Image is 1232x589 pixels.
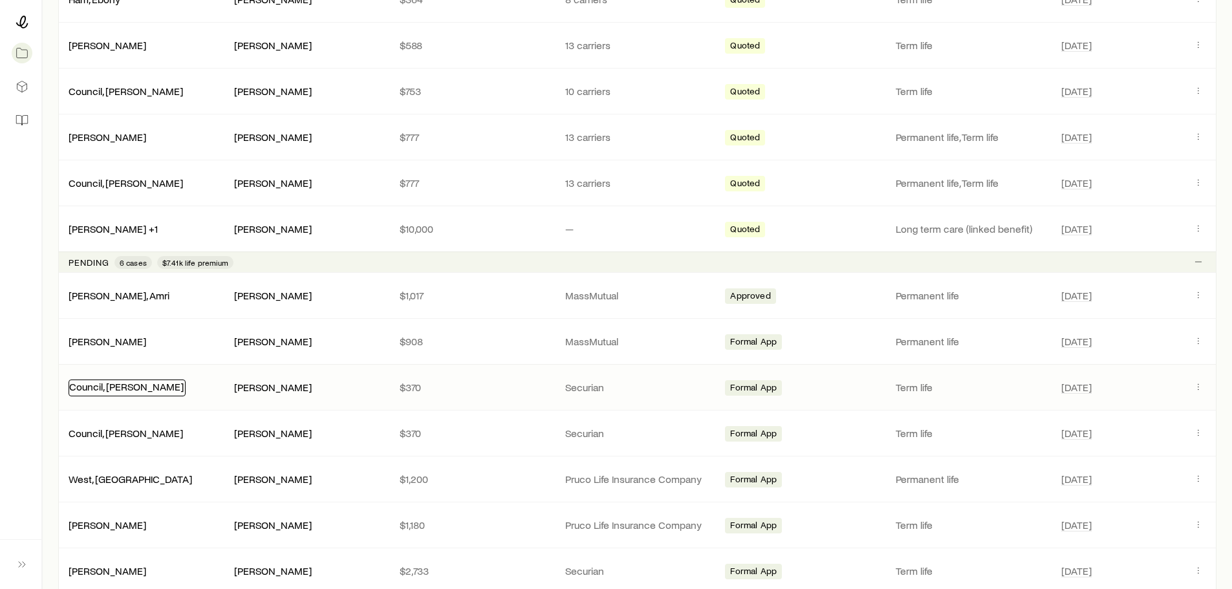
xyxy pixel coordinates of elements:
div: [PERSON_NAME] [234,564,312,578]
a: [PERSON_NAME] [69,131,146,143]
a: West, [GEOGRAPHIC_DATA] [69,473,192,485]
div: [PERSON_NAME] [234,222,312,236]
span: 6 cases [120,257,147,268]
p: Term life [896,39,1041,52]
p: $588 [400,39,545,52]
span: Quoted [730,86,760,100]
p: Pruco Life Insurance Company [565,519,710,531]
div: Council, [PERSON_NAME] [69,85,183,98]
span: [DATE] [1061,519,1092,531]
span: Quoted [730,40,760,54]
p: $777 [400,177,545,189]
p: Securian [565,564,710,577]
span: $7.41k life premium [162,257,228,268]
p: — [565,222,710,235]
p: Term life [896,564,1041,577]
span: Formal App [730,520,777,533]
div: Council, [PERSON_NAME] [69,427,183,440]
p: Long term care (linked benefit) [896,222,1041,235]
span: [DATE] [1061,85,1092,98]
p: Term life [896,381,1041,394]
div: [PERSON_NAME] [69,335,146,348]
div: West, [GEOGRAPHIC_DATA] [69,473,192,486]
span: [DATE] [1061,39,1092,52]
p: 13 carriers [565,131,710,144]
span: [DATE] [1061,222,1092,235]
div: [PERSON_NAME] [234,335,312,348]
span: [DATE] [1061,427,1092,440]
p: $1,180 [400,519,545,531]
p: Pruco Life Insurance Company [565,473,710,486]
div: [PERSON_NAME] [234,381,312,394]
p: MassMutual [565,289,710,302]
p: $753 [400,85,545,98]
div: [PERSON_NAME] [234,131,312,144]
p: MassMutual [565,335,710,348]
p: $908 [400,335,545,348]
a: Council, [PERSON_NAME] [69,85,183,97]
p: $1,200 [400,473,545,486]
span: Formal App [730,428,777,442]
span: Quoted [730,178,760,191]
span: Approved [730,290,770,304]
p: Securian [565,427,710,440]
div: [PERSON_NAME] [69,564,146,578]
div: [PERSON_NAME] [69,519,146,532]
span: [DATE] [1061,131,1092,144]
span: Formal App [730,474,777,487]
span: [DATE] [1061,564,1092,577]
div: [PERSON_NAME], Amri [69,289,169,303]
p: Term life [896,519,1041,531]
p: Permanent life, Term life [896,177,1041,189]
p: Permanent life [896,473,1041,486]
a: [PERSON_NAME] [69,519,146,531]
p: $370 [400,381,545,394]
span: [DATE] [1061,335,1092,348]
div: [PERSON_NAME] [69,39,146,52]
p: $370 [400,427,545,440]
p: 13 carriers [565,39,710,52]
span: Quoted [730,224,760,237]
div: [PERSON_NAME] [234,519,312,532]
div: [PERSON_NAME] [234,473,312,486]
span: Formal App [730,382,777,396]
a: [PERSON_NAME] [69,564,146,577]
p: Permanent life, Term life [896,131,1041,144]
p: 13 carriers [565,177,710,189]
p: Pending [69,257,109,268]
p: 10 carriers [565,85,710,98]
p: $1,017 [400,289,545,302]
a: [PERSON_NAME] [69,39,146,51]
a: Council, [PERSON_NAME] [69,380,184,392]
p: Term life [896,427,1041,440]
div: [PERSON_NAME] [234,85,312,98]
p: Term life [896,85,1041,98]
span: Formal App [730,336,777,350]
a: [PERSON_NAME], Amri [69,289,169,301]
p: $2,733 [400,564,545,577]
div: Council, [PERSON_NAME] [69,177,183,190]
div: [PERSON_NAME] +1 [69,222,158,236]
span: [DATE] [1061,289,1092,302]
span: [DATE] [1061,177,1092,189]
span: [DATE] [1061,473,1092,486]
div: Council, [PERSON_NAME] [69,380,186,396]
p: $10,000 [400,222,545,235]
div: [PERSON_NAME] [234,289,312,303]
span: Formal App [730,566,777,579]
p: Permanent life [896,289,1041,302]
span: [DATE] [1061,381,1092,394]
p: $777 [400,131,545,144]
div: [PERSON_NAME] [69,131,146,144]
a: [PERSON_NAME] +1 [69,222,158,235]
span: Quoted [730,132,760,145]
a: Council, [PERSON_NAME] [69,427,183,439]
p: Securian [565,381,710,394]
a: [PERSON_NAME] [69,335,146,347]
div: [PERSON_NAME] [234,427,312,440]
a: Council, [PERSON_NAME] [69,177,183,189]
p: Permanent life [896,335,1041,348]
div: [PERSON_NAME] [234,177,312,190]
div: [PERSON_NAME] [234,39,312,52]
